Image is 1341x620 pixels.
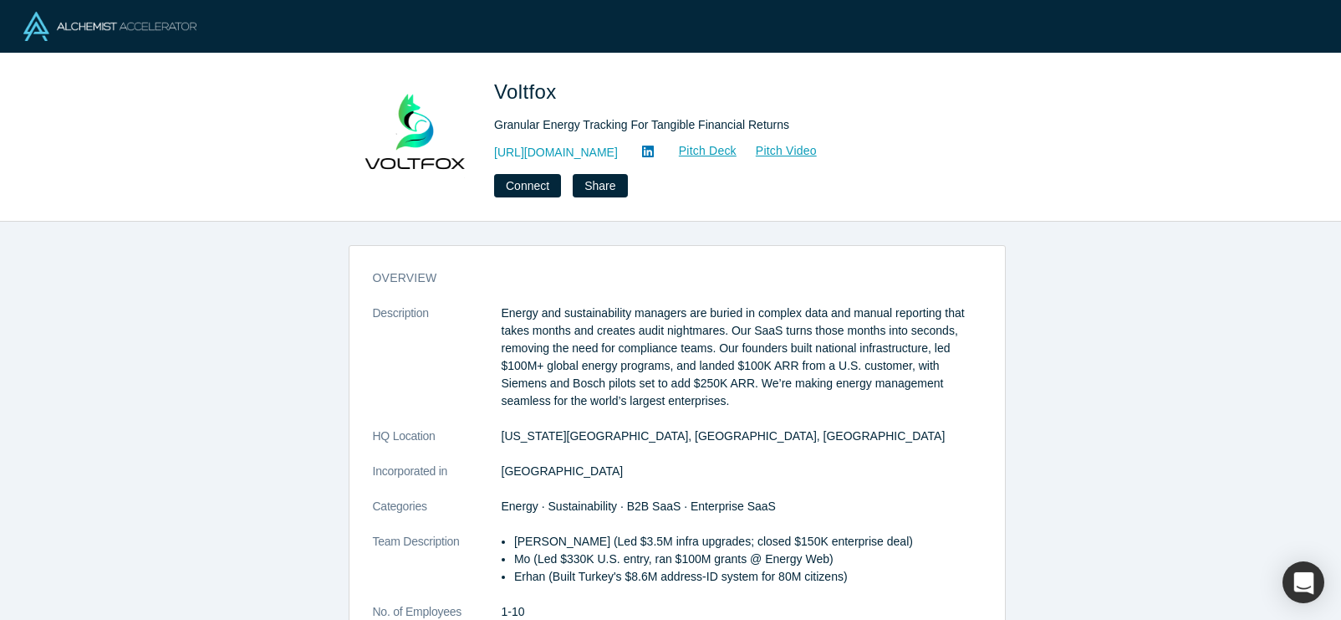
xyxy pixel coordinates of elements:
div: Granular Energy Tracking For Tangible Financial Returns [494,116,962,134]
span: Energy · Sustainability · B2B SaaS · Enterprise SaaS [502,500,776,513]
p: Erhan (Built Turkey's $8.6M address-ID system for 80M citizens) [514,568,982,586]
p: Energy and sustainability managers are buried in complex data and manual reporting that takes mon... [502,305,982,410]
a: Pitch Deck [660,141,737,161]
dt: Categories [373,498,502,533]
dt: Incorporated in [373,463,502,498]
img: Voltfox's Logo [354,77,471,194]
h3: overview [373,269,958,287]
p: Mo (Led $330K U.S. entry, ran $100M grants @ Energy Web) [514,551,982,568]
button: Connect [494,174,561,197]
a: [URL][DOMAIN_NAME] [494,144,618,161]
dt: Description [373,305,502,428]
dd: [US_STATE][GEOGRAPHIC_DATA], [GEOGRAPHIC_DATA], [GEOGRAPHIC_DATA] [502,428,982,445]
span: Voltfox [494,80,563,103]
dd: [GEOGRAPHIC_DATA] [502,463,982,480]
p: [PERSON_NAME] (Led $3.5M infra upgrades; closed $150K enterprise deal) [514,533,982,551]
dt: Team Description [373,533,502,603]
img: Alchemist Logo [23,12,196,41]
button: Share [573,174,627,197]
dt: HQ Location [373,428,502,463]
a: Pitch Video [737,141,818,161]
